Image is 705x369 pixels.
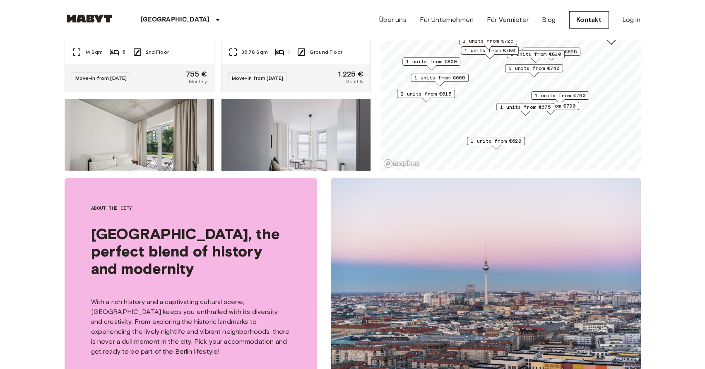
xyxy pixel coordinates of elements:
span: 1 units from €810 [510,50,561,58]
span: Move-in from [DATE] [75,75,127,81]
a: Für Unternehmen [420,15,474,25]
span: 755 € [186,70,207,78]
div: Map marker [505,64,563,77]
span: 1.225 € [338,70,363,78]
span: Move-in from [DATE] [232,75,284,81]
span: Monthly [189,78,207,85]
span: 1 [288,48,290,56]
a: Mapbox logo [383,159,420,168]
span: 2nd Floor [146,48,169,56]
a: Für Vermieter [487,15,529,25]
span: [GEOGRAPHIC_DATA], the perfect blend of history and modernity [91,225,291,277]
img: Habyt [65,14,114,23]
span: 2 units from €615 [401,90,451,98]
div: Map marker [402,58,460,70]
div: Map marker [397,90,455,103]
span: 14 Sqm [85,48,103,56]
span: 1 units from €740 [509,65,559,72]
a: Marketing picture of unit DE-01-047-05HPrevious imagePrevious imagePrivates Zimmer[STREET_ADDRESS... [221,99,371,275]
div: Map marker [459,37,517,50]
span: 1 units from €790 [525,102,575,110]
div: Map marker [461,46,519,59]
span: 1 units from €620 [471,137,521,145]
a: Kontakt [569,11,609,29]
p: With a rich history and a captivating cultural scene, [GEOGRAPHIC_DATA] keeps you enthralled with... [91,297,291,357]
span: Ground Floor [310,48,342,56]
span: 1 units from €665 [414,74,465,81]
div: Map marker [411,74,469,86]
a: Blog [542,15,556,25]
div: Map marker [521,102,579,115]
img: Marketing picture of unit DE-01-047-05H [221,99,371,199]
span: 1 units from €695 [526,48,577,55]
a: Marketing picture of unit DE-01-259-004-01QPrevious imagePrevious imagePrivates Zimmer[STREET_ADD... [65,99,214,275]
div: Map marker [507,50,565,63]
span: Monthly [345,78,363,85]
div: Map marker [467,137,525,150]
span: About the city [91,204,291,212]
p: [GEOGRAPHIC_DATA] [141,15,210,25]
span: 1 units from €800 [406,58,457,65]
span: 1 units from €675 [500,103,551,111]
div: Map marker [522,48,580,60]
div: Map marker [531,91,589,104]
span: 1 units from €780 [464,47,515,54]
span: 5 [123,48,125,56]
span: 1 units from €725 [463,37,513,45]
span: 1 units from €760 [535,92,585,99]
a: Über uns [379,15,407,25]
div: Map marker [496,103,554,116]
a: Log in [622,15,641,25]
img: Marketing picture of unit DE-01-259-004-01Q [65,99,214,199]
span: 36.78 Sqm [241,48,268,56]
